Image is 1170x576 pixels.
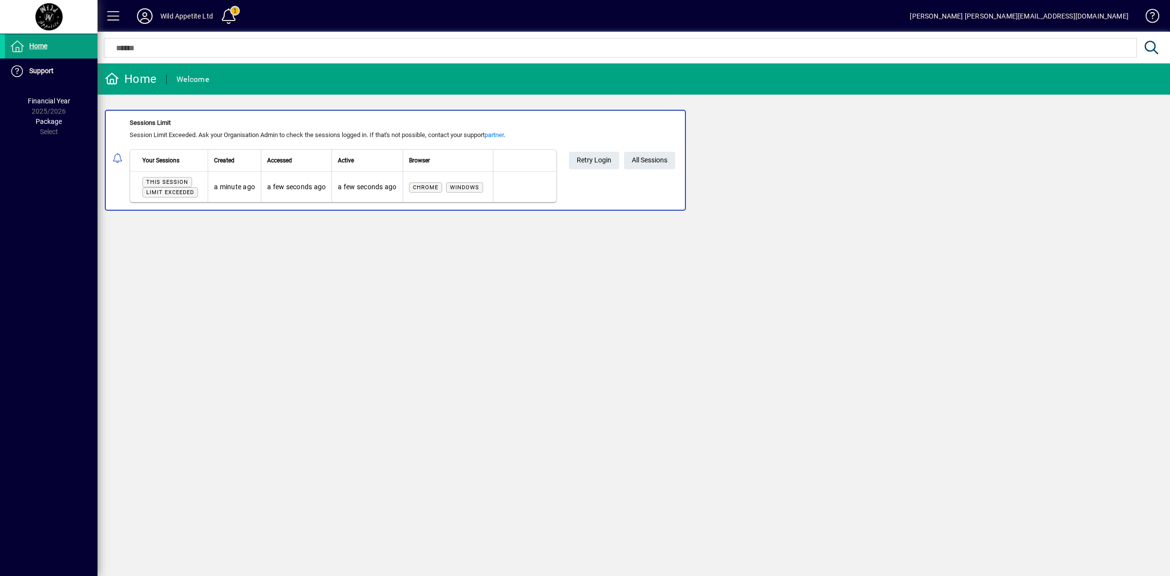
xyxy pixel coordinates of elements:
[910,8,1129,24] div: [PERSON_NAME] [PERSON_NAME][EMAIL_ADDRESS][DOMAIN_NAME]
[130,130,557,140] div: Session Limit Exceeded. Ask your Organisation Admin to check the sessions logged in. If that's no...
[632,152,667,168] span: All Sessions
[146,189,194,196] span: Limit exceeded
[413,184,438,191] span: Chrome
[338,155,354,166] span: Active
[261,172,331,202] td: a few seconds ago
[569,152,619,169] button: Retry Login
[29,42,47,50] span: Home
[450,184,479,191] span: Windows
[142,155,179,166] span: Your Sessions
[130,118,557,128] div: Sessions Limit
[214,155,234,166] span: Created
[28,97,70,105] span: Financial Year
[160,8,213,24] div: Wild Appetite Ltd
[97,110,1170,211] app-alert-notification-menu-item: Sessions Limit
[129,7,160,25] button: Profile
[485,131,504,139] a: partner
[331,172,402,202] td: a few seconds ago
[208,172,261,202] td: a minute ago
[1138,2,1158,34] a: Knowledge Base
[176,72,209,87] div: Welcome
[29,67,54,75] span: Support
[146,179,188,185] span: This session
[624,152,675,169] a: All Sessions
[267,155,292,166] span: Accessed
[105,71,156,87] div: Home
[409,155,430,166] span: Browser
[5,59,97,83] a: Support
[36,118,62,125] span: Package
[577,152,611,168] span: Retry Login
